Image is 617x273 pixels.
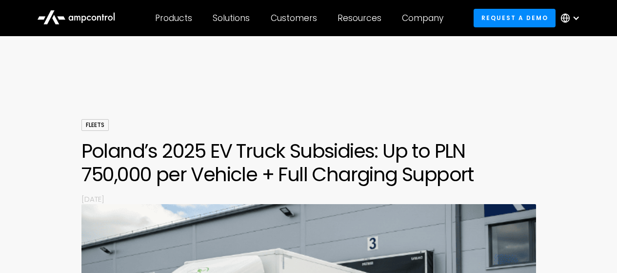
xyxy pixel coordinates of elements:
[213,13,250,23] div: Solutions
[402,13,443,23] div: Company
[81,139,536,186] h1: Poland’s 2025 EV Truck Subsidies: Up to PLN 750,000 per Vehicle + Full Charging Support
[155,13,192,23] div: Products
[271,13,317,23] div: Customers
[338,13,381,23] div: Resources
[474,9,556,27] a: Request a demo
[81,119,109,131] div: Fleets
[81,194,536,204] p: [DATE]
